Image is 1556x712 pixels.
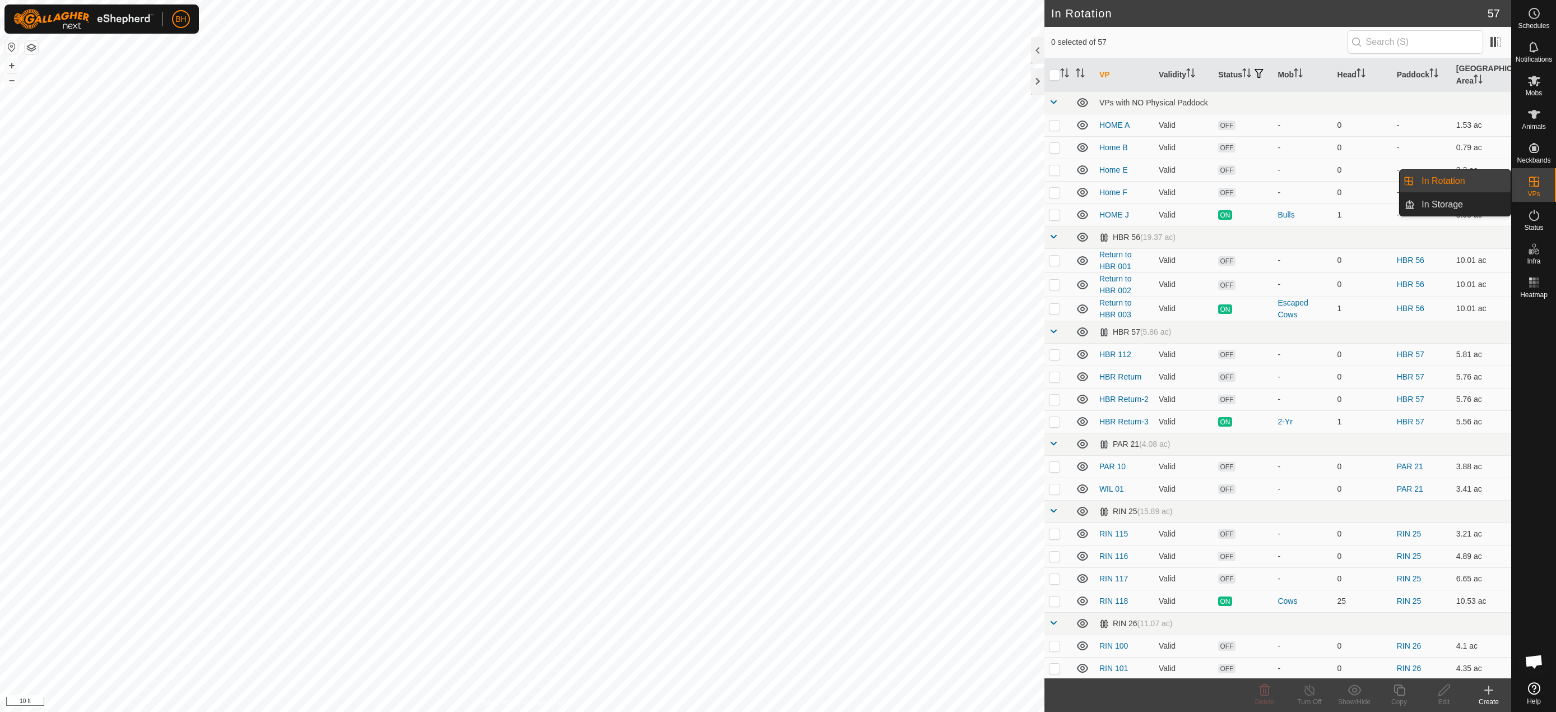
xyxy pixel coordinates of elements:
a: RIN 100 [1099,641,1128,650]
span: Delete [1255,698,1275,706]
div: - [1278,528,1328,540]
button: Reset Map [5,40,18,54]
th: Mob [1273,58,1332,92]
td: 1 [1333,410,1392,433]
td: 0 [1333,545,1392,567]
div: - [1278,349,1328,360]
div: Show/Hide [1332,697,1377,707]
div: RIN 26 [1099,619,1173,628]
td: Valid [1154,181,1214,204]
td: 3.21 ac [1452,523,1511,545]
td: 0 [1333,181,1392,204]
div: RIN 25 [1099,507,1173,516]
div: - [1278,483,1328,495]
span: Mobs [1526,90,1542,96]
td: Valid [1154,590,1214,612]
td: 10.01 ac [1452,248,1511,272]
div: - [1278,371,1328,383]
td: 0.79 ac [1452,136,1511,159]
span: Notifications [1516,56,1552,63]
span: Infra [1527,258,1540,265]
td: Valid [1154,455,1214,478]
span: (4.08 ac) [1139,440,1170,449]
p-sorticon: Activate to sort [1242,70,1251,79]
p-sorticon: Activate to sort [1076,70,1085,79]
a: RIN 115 [1099,529,1128,538]
div: Copy [1377,697,1422,707]
td: 6.65 ac [1452,567,1511,590]
td: 0 [1333,248,1392,272]
a: HBR 112 [1099,350,1131,359]
td: 0 [1333,455,1392,478]
li: In Rotation [1400,170,1511,192]
a: HBR 57 [1397,417,1424,426]
td: 0 [1333,114,1392,136]
td: Valid [1154,366,1214,388]
td: 10.01 ac [1452,297,1511,321]
a: PAR 10 [1099,462,1126,471]
div: VPs with NO Physical Paddock [1099,98,1507,107]
td: 0 [1333,657,1392,679]
div: Create [1466,697,1511,707]
td: Valid [1154,297,1214,321]
button: + [5,59,18,72]
a: HBR 56 [1397,280,1424,289]
td: Valid [1154,567,1214,590]
a: HOME J [1099,210,1129,219]
span: OFF [1218,529,1235,539]
h2: In Rotation [1051,7,1488,20]
span: 0 selected of 57 [1051,36,1348,48]
p-sorticon: Activate to sort [1060,70,1069,79]
div: Cows [1278,595,1328,607]
span: OFF [1218,664,1235,673]
a: HBR 57 [1397,350,1424,359]
a: RIN 118 [1099,597,1128,605]
td: 5.76 ac [1452,388,1511,410]
td: Valid [1154,114,1214,136]
th: Paddock [1392,58,1452,92]
td: Valid [1154,478,1214,500]
div: - [1278,663,1328,674]
span: ON [1218,210,1232,220]
td: 0 [1333,523,1392,545]
td: Valid [1154,159,1214,181]
a: Home E [1099,165,1128,174]
p-sorticon: Activate to sort [1357,70,1365,79]
span: ON [1218,304,1232,314]
a: RIN 26 [1397,641,1422,650]
td: Valid [1154,657,1214,679]
div: - [1278,394,1328,405]
span: OFF [1218,552,1235,561]
a: In Storage [1415,193,1511,216]
div: Edit [1422,697,1466,707]
span: Heatmap [1520,292,1548,298]
a: RIN 117 [1099,574,1128,583]
td: 3.88 ac [1452,455,1511,478]
div: HBR 56 [1099,233,1176,242]
td: Valid [1154,388,1214,410]
span: OFF [1218,188,1235,197]
td: - [1392,159,1452,181]
p-sorticon: Activate to sort [1429,70,1438,79]
a: RIN 101 [1099,664,1128,673]
td: 2.3 ac [1452,159,1511,181]
span: OFF [1218,641,1235,651]
span: (15.89 ac) [1137,507,1172,516]
a: Return to HBR 002 [1099,274,1132,295]
div: Bulls [1278,209,1328,221]
a: Privacy Policy [478,697,520,708]
td: 0 [1333,136,1392,159]
td: Valid [1154,410,1214,433]
a: HBR 57 [1397,372,1424,381]
p-sorticon: Activate to sort [1186,70,1195,79]
span: Schedules [1518,22,1549,29]
div: - [1278,551,1328,562]
div: - [1278,573,1328,585]
a: Home B [1099,143,1128,152]
td: Valid [1154,248,1214,272]
td: 0 [1333,567,1392,590]
a: Return to HBR 001 [1099,250,1132,271]
div: - [1278,142,1328,154]
span: BH [175,13,186,25]
td: 25 [1333,590,1392,612]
